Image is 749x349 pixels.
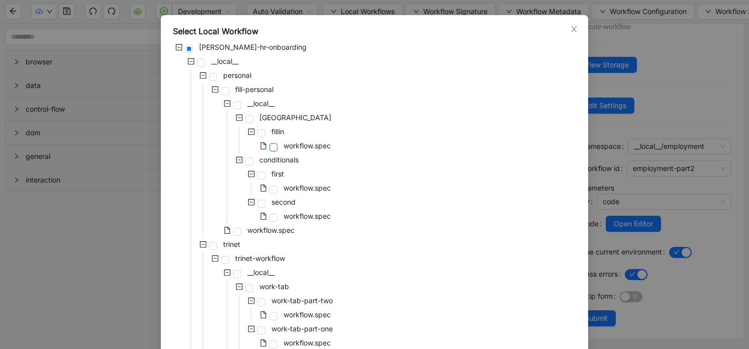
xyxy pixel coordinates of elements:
span: __local__ [247,268,274,277]
span: workflow.spec [282,337,333,349]
span: workflow.spec [282,140,333,152]
span: trinet [221,238,242,250]
span: fillin [269,126,286,138]
span: [PERSON_NAME]-hr-onboarding [199,43,307,51]
span: minus-square [248,325,255,332]
span: trinet-workflow [235,254,285,263]
span: work-tab-part-two [269,295,335,307]
span: fill-personal [233,83,275,96]
span: close [570,25,578,33]
span: file [260,142,267,149]
span: workflow.spec [284,141,331,150]
span: workflow.spec [247,226,295,234]
span: workflow.spec [284,338,331,347]
span: workflow.spec [282,182,333,194]
span: [GEOGRAPHIC_DATA] [259,113,331,122]
span: file [224,227,231,234]
span: minus-square [248,199,255,206]
span: workflow.spec [284,310,331,319]
button: Close [569,24,580,35]
span: __local__ [209,55,240,67]
span: file [260,339,267,346]
span: workflow.spec [282,210,333,222]
span: conditionals [257,154,301,166]
span: file [260,311,267,318]
span: conditionals [259,155,299,164]
span: minus-square [188,58,195,65]
span: __local__ [247,99,274,108]
span: workflow.spec [282,309,333,321]
span: second [269,196,298,208]
span: minus-square [200,241,207,248]
span: __local__ [211,57,238,65]
span: minus-square [236,156,243,163]
span: work-tab [259,282,289,291]
span: file [260,213,267,220]
span: minus-square [248,170,255,178]
span: workflow.spec [284,212,331,220]
span: second [271,198,296,206]
span: fill-personal [235,85,273,94]
span: first [271,169,284,178]
span: personal [223,71,251,79]
span: work-tab-part-one [271,324,333,333]
span: fillin [271,127,284,136]
span: work-tab-part-one [269,323,335,335]
span: minus-square [175,44,182,51]
span: minus-square [200,72,207,79]
span: __local__ [245,267,276,279]
span: trinet [223,240,240,248]
span: minus-square [224,100,231,107]
span: work-tab [257,281,291,293]
span: asknewhire [257,112,333,124]
span: file [260,185,267,192]
span: trinet-workflow [233,252,287,265]
span: minus-square [248,128,255,135]
div: Select Local Workflow [173,25,576,37]
span: personal [221,69,253,81]
span: virta-hr-onboarding [197,41,309,53]
span: __local__ [245,98,276,110]
span: minus-square [212,255,219,262]
span: minus-square [236,114,243,121]
span: work-tab-part-two [271,296,333,305]
span: workflow.spec [245,224,297,236]
span: minus-square [224,269,231,276]
span: minus-square [248,297,255,304]
span: first [269,168,286,180]
span: minus-square [212,86,219,93]
span: minus-square [236,283,243,290]
span: workflow.spec [284,184,331,192]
